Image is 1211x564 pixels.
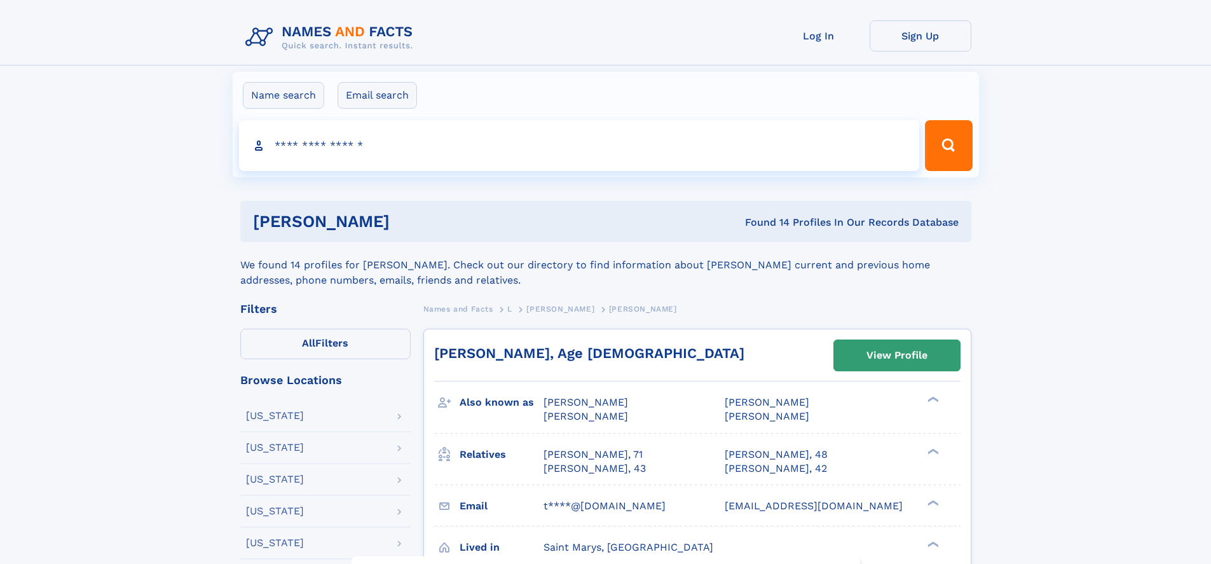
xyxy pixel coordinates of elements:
[434,345,744,361] a: [PERSON_NAME], Age [DEMOGRAPHIC_DATA]
[460,495,544,517] h3: Email
[924,447,940,455] div: ❯
[544,410,628,422] span: [PERSON_NAME]
[725,410,809,422] span: [PERSON_NAME]
[725,448,828,462] a: [PERSON_NAME], 48
[526,305,594,313] span: [PERSON_NAME]
[240,20,423,55] img: Logo Names and Facts
[507,301,512,317] a: L
[423,301,493,317] a: Names and Facts
[544,462,646,476] a: [PERSON_NAME], 43
[870,20,971,52] a: Sign Up
[507,305,512,313] span: L
[246,538,304,548] div: [US_STATE]
[725,396,809,408] span: [PERSON_NAME]
[240,329,411,359] label: Filters
[924,540,940,548] div: ❯
[725,500,903,512] span: [EMAIL_ADDRESS][DOMAIN_NAME]
[240,303,411,315] div: Filters
[924,499,940,507] div: ❯
[240,375,411,386] div: Browse Locations
[460,444,544,465] h3: Relatives
[246,474,304,485] div: [US_STATE]
[460,392,544,413] h3: Also known as
[338,82,417,109] label: Email search
[866,341,927,370] div: View Profile
[246,506,304,516] div: [US_STATE]
[526,301,594,317] a: [PERSON_NAME]
[768,20,870,52] a: Log In
[834,340,960,371] a: View Profile
[725,462,827,476] a: [PERSON_NAME], 42
[924,395,940,404] div: ❯
[609,305,677,313] span: [PERSON_NAME]
[302,337,315,349] span: All
[246,411,304,421] div: [US_STATE]
[253,214,568,230] h1: [PERSON_NAME]
[240,242,971,288] div: We found 14 profiles for [PERSON_NAME]. Check out our directory to find information about [PERSON...
[544,448,643,462] a: [PERSON_NAME], 71
[925,120,972,171] button: Search Button
[460,537,544,558] h3: Lived in
[544,396,628,408] span: [PERSON_NAME]
[239,120,920,171] input: search input
[544,541,713,553] span: Saint Marys, [GEOGRAPHIC_DATA]
[243,82,324,109] label: Name search
[246,443,304,453] div: [US_STATE]
[567,216,959,230] div: Found 14 Profiles In Our Records Database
